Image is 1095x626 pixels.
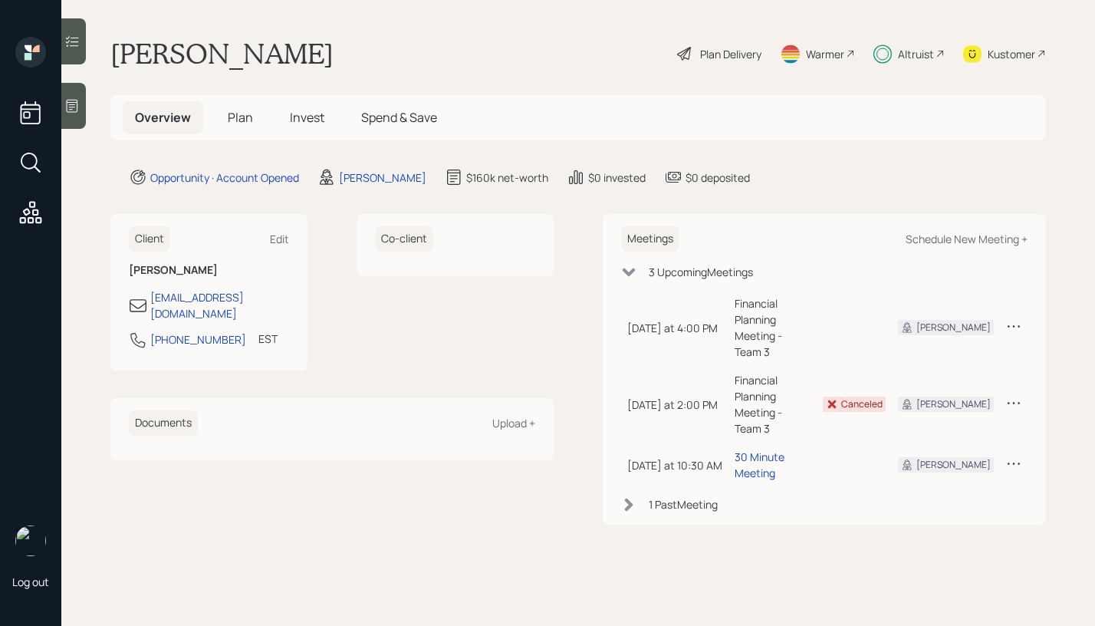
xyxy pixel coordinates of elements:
div: [DATE] at 4:00 PM [627,320,722,336]
div: Financial Planning Meeting - Team 3 [735,372,811,437]
div: Opportunity · Account Opened [150,170,299,186]
div: Edit [270,232,289,246]
span: Invest [290,109,324,126]
h6: Client [129,226,170,252]
h6: Co-client [375,226,433,252]
div: Canceled [841,397,883,411]
div: Warmer [806,46,844,62]
div: $0 deposited [686,170,750,186]
div: 3 Upcoming Meeting s [649,264,753,280]
div: Kustomer [988,46,1035,62]
div: [PHONE_NUMBER] [150,331,246,348]
div: Altruist [898,46,934,62]
div: EST [258,331,278,347]
div: [DATE] at 10:30 AM [627,457,722,473]
span: Spend & Save [361,109,437,126]
div: $160k net-worth [466,170,548,186]
div: [PERSON_NAME] [916,458,991,472]
div: $0 invested [588,170,646,186]
h6: Meetings [621,226,679,252]
div: [EMAIL_ADDRESS][DOMAIN_NAME] [150,289,289,321]
div: Schedule New Meeting + [906,232,1028,246]
div: 30 Minute Meeting [735,449,811,481]
h1: [PERSON_NAME] [110,37,334,71]
div: Plan Delivery [700,46,761,62]
span: Plan [228,109,253,126]
div: [PERSON_NAME] [339,170,426,186]
div: 1 Past Meeting [649,496,718,512]
div: [PERSON_NAME] [916,397,991,411]
h6: Documents [129,410,198,436]
span: Overview [135,109,191,126]
div: [DATE] at 2:00 PM [627,397,722,413]
div: [PERSON_NAME] [916,321,991,334]
h6: [PERSON_NAME] [129,264,289,277]
div: Log out [12,575,49,589]
div: Upload + [492,416,535,430]
div: Financial Planning Meeting - Team 3 [735,295,811,360]
img: retirable_logo.png [15,526,46,556]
